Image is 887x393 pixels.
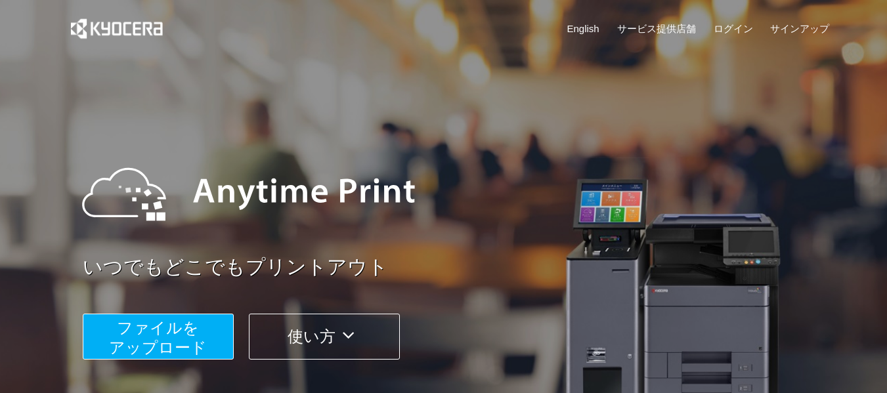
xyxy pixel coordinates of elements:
[567,22,599,35] a: English
[617,22,696,35] a: サービス提供店舗
[83,314,234,360] button: ファイルを​​アップロード
[249,314,400,360] button: 使い方
[109,319,207,356] span: ファイルを ​​アップロード
[83,253,838,281] a: いつでもどこでもプリントアウト
[770,22,829,35] a: サインアップ
[714,22,753,35] a: ログイン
